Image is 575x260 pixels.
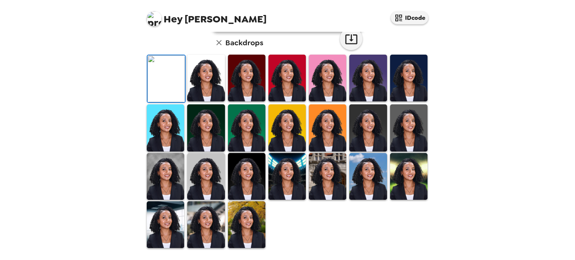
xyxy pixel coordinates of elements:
[147,55,185,102] img: Original
[391,11,428,24] button: IDcode
[225,37,263,49] h6: Backdrops
[147,7,267,24] span: [PERSON_NAME]
[164,12,182,26] span: Hey
[147,11,162,26] img: profile pic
